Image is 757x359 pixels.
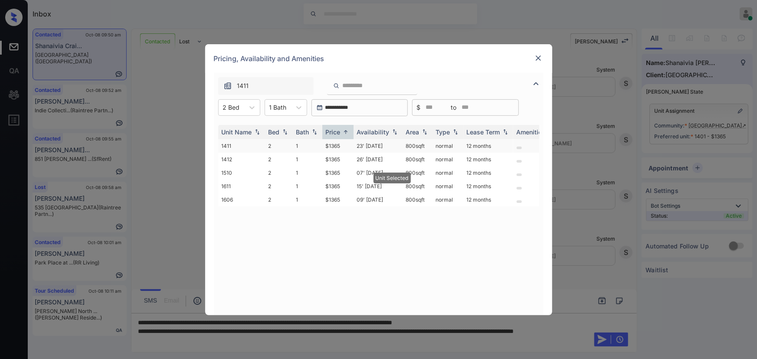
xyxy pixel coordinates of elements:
[534,54,543,62] img: close
[390,129,399,135] img: sorting
[403,193,433,206] td: 800 sqft
[293,139,322,153] td: 1
[322,179,354,193] td: $1365
[467,128,500,136] div: Lease Term
[222,128,252,136] div: Unit Name
[433,153,463,166] td: normal
[433,193,463,206] td: normal
[265,153,293,166] td: 2
[293,193,322,206] td: 1
[403,179,433,193] td: 800 sqft
[433,179,463,193] td: normal
[463,179,513,193] td: 12 months
[322,193,354,206] td: $1365
[436,128,450,136] div: Type
[463,153,513,166] td: 12 months
[322,153,354,166] td: $1365
[253,129,262,135] img: sorting
[341,129,350,135] img: sorting
[433,166,463,179] td: normal
[354,193,403,206] td: 09' [DATE]
[333,82,340,90] img: icon-zuma
[310,129,319,135] img: sorting
[218,193,265,206] td: 1606
[451,129,460,135] img: sorting
[406,128,419,136] div: Area
[293,153,322,166] td: 1
[403,153,433,166] td: 800 sqft
[354,139,403,153] td: 23' [DATE]
[265,179,293,193] td: 2
[531,78,541,89] img: icon-zuma
[420,129,429,135] img: sorting
[205,44,552,73] div: Pricing, Availability and Amenities
[265,166,293,179] td: 2
[463,193,513,206] td: 12 months
[281,129,289,135] img: sorting
[265,193,293,206] td: 2
[403,166,433,179] td: 800 sqft
[417,103,421,112] span: $
[322,166,354,179] td: $1365
[433,139,463,153] td: normal
[463,139,513,153] td: 12 months
[218,139,265,153] td: 1411
[326,128,341,136] div: Price
[218,179,265,193] td: 1611
[354,153,403,166] td: 26' [DATE]
[265,139,293,153] td: 2
[293,166,322,179] td: 1
[354,166,403,179] td: 07' [DATE]
[463,166,513,179] td: 12 months
[296,128,309,136] div: Bath
[403,139,433,153] td: 800 sqft
[501,129,510,135] img: sorting
[223,82,232,90] img: icon-zuma
[354,179,403,193] td: 15' [DATE]
[218,166,265,179] td: 1510
[218,153,265,166] td: 1412
[237,81,249,91] span: 1411
[517,128,546,136] div: Amenities
[293,179,322,193] td: 1
[269,128,280,136] div: Bed
[357,128,390,136] div: Availability
[322,139,354,153] td: $1365
[451,103,457,112] span: to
